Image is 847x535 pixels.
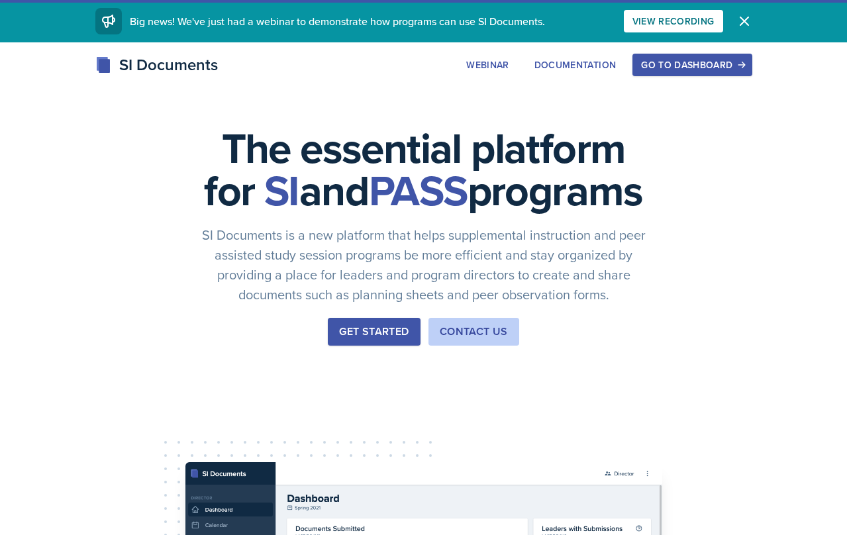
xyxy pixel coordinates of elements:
[624,10,723,32] button: View Recording
[526,54,625,76] button: Documentation
[632,16,715,26] div: View Recording
[440,324,508,340] div: Contact Us
[428,318,519,346] button: Contact Us
[466,60,509,70] div: Webinar
[632,54,752,76] button: Go to Dashboard
[130,14,545,28] span: Big news! We've just had a webinar to demonstrate how programs can use SI Documents.
[458,54,517,76] button: Webinar
[339,324,409,340] div: Get Started
[328,318,420,346] button: Get Started
[95,53,218,77] div: SI Documents
[641,60,743,70] div: Go to Dashboard
[534,60,617,70] div: Documentation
